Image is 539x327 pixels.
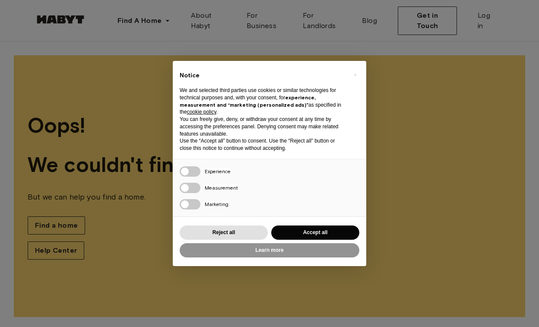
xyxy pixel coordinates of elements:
p: You can freely give, deny, or withdraw your consent at any time by accessing the preferences pane... [180,116,346,137]
span: Marketing [205,201,228,207]
button: Accept all [271,225,359,240]
p: We and selected third parties use cookies or similar technologies for technical purposes and, wit... [180,87,346,116]
h2: Notice [180,71,346,80]
button: Reject all [180,225,268,240]
span: × [354,70,357,80]
button: Close this notice [348,68,362,82]
span: Experience [205,168,231,175]
button: Learn more [180,243,359,257]
a: cookie policy [187,109,216,115]
strong: experience, measurement and “marketing (personalized ads)” [180,94,316,108]
p: Use the “Accept all” button to consent. Use the “Reject all” button or close this notice to conti... [180,137,346,152]
span: Measurement [205,184,238,191]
